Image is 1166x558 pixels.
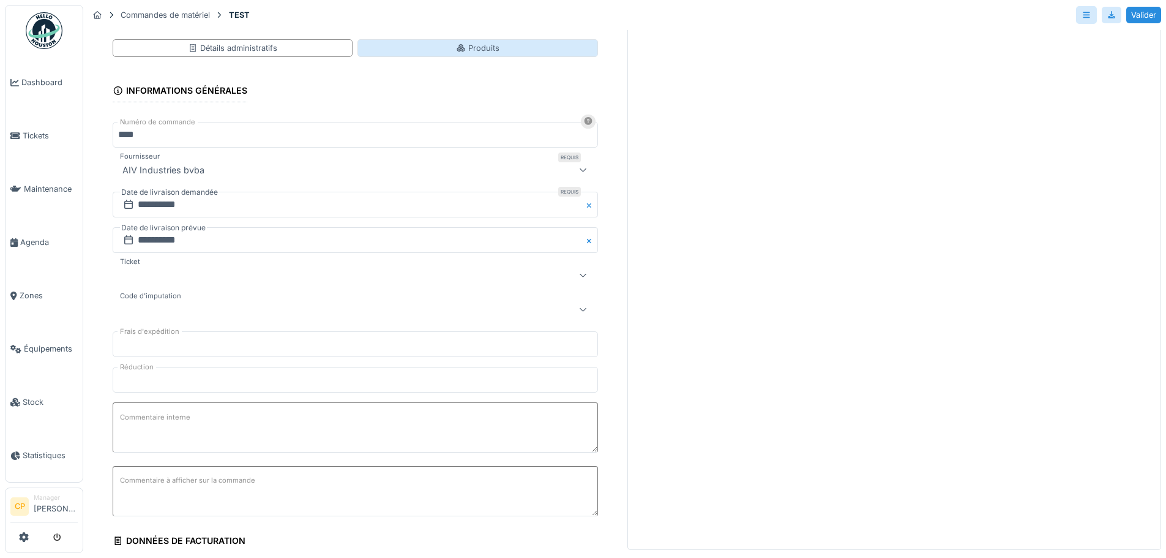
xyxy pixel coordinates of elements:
[20,236,78,248] span: Agenda
[6,322,83,375] a: Équipements
[118,362,156,372] label: Réduction
[118,117,198,127] label: Numéro de commande
[23,396,78,408] span: Stock
[23,130,78,141] span: Tickets
[118,410,193,425] label: Commentaire interne
[23,450,78,461] span: Statistiques
[34,493,78,502] div: Manager
[118,291,184,301] label: Code d'imputation
[6,216,83,269] a: Agenda
[26,12,62,49] img: Badge_color-CXgf-gQk.svg
[224,9,255,21] strong: TEST
[558,187,581,197] div: Requis
[6,162,83,216] a: Maintenance
[456,42,499,54] div: Produits
[118,151,162,162] label: Fournisseur
[118,257,143,267] label: Ticket
[118,162,209,177] div: AIV Industries bvba
[118,326,182,337] label: Frais d'expédition
[34,493,78,519] li: [PERSON_NAME]
[120,186,219,199] label: Date de livraison demandée
[6,429,83,482] a: Statistiques
[585,192,598,217] button: Close
[6,375,83,429] a: Stock
[10,493,78,522] a: CP Manager[PERSON_NAME]
[24,183,78,195] span: Maintenance
[120,221,207,235] label: Date de livraison prévue
[585,227,598,253] button: Close
[6,56,83,109] a: Dashboard
[113,532,245,552] div: Données de facturation
[188,42,277,54] div: Détails administratifs
[118,473,258,488] label: Commentaire à afficher sur la commande
[113,81,247,102] div: Informations générales
[6,109,83,162] a: Tickets
[24,343,78,355] span: Équipements
[10,497,29,516] li: CP
[1126,7,1161,23] div: Valider
[558,153,581,162] div: Requis
[6,269,83,322] a: Zones
[21,77,78,88] span: Dashboard
[121,9,210,21] div: Commandes de matériel
[20,290,78,301] span: Zones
